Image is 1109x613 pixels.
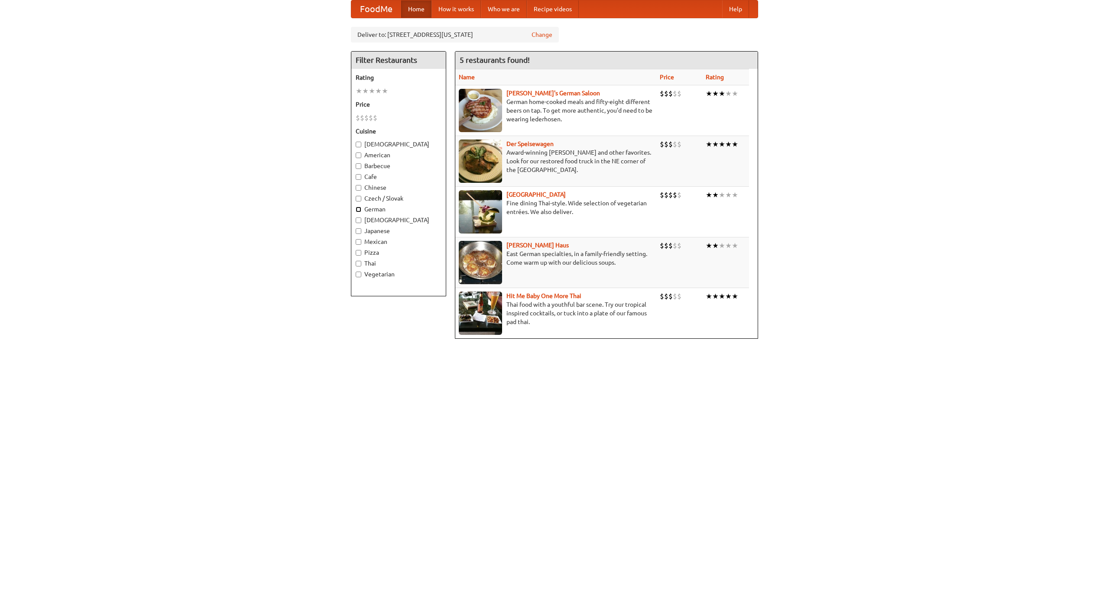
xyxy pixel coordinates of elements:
li: $ [664,139,668,149]
input: Japanese [356,228,361,234]
input: Barbecue [356,163,361,169]
li: $ [673,241,677,250]
li: $ [660,89,664,98]
li: ★ [712,139,719,149]
li: ★ [382,86,388,96]
li: $ [668,292,673,301]
input: Vegetarian [356,272,361,277]
li: ★ [732,292,738,301]
a: Home [401,0,431,18]
li: $ [664,292,668,301]
li: ★ [712,89,719,98]
li: $ [660,190,664,200]
li: ★ [725,241,732,250]
li: ★ [725,139,732,149]
li: ★ [725,292,732,301]
a: [GEOGRAPHIC_DATA] [506,191,566,198]
label: Japanese [356,227,441,235]
li: ★ [719,292,725,301]
label: American [356,151,441,159]
li: $ [673,190,677,200]
a: FoodMe [351,0,401,18]
li: $ [673,292,677,301]
label: Czech / Slovak [356,194,441,203]
a: [PERSON_NAME] Haus [506,242,569,249]
h5: Rating [356,73,441,82]
li: ★ [706,241,712,250]
p: German home-cooked meals and fifty-eight different beers on tap. To get more authentic, you'd nee... [459,97,653,123]
li: $ [677,292,681,301]
a: Help [722,0,749,18]
li: ★ [732,139,738,149]
p: Award-winning [PERSON_NAME] and other favorites. Look for our restored food truck in the NE corne... [459,148,653,174]
a: Name [459,74,475,81]
h5: Cuisine [356,127,441,136]
li: $ [668,190,673,200]
a: Recipe videos [527,0,579,18]
input: Thai [356,261,361,266]
img: esthers.jpg [459,89,502,132]
img: kohlhaus.jpg [459,241,502,284]
li: $ [660,241,664,250]
label: Thai [356,259,441,268]
li: ★ [706,139,712,149]
li: ★ [706,190,712,200]
input: [DEMOGRAPHIC_DATA] [356,142,361,147]
li: ★ [719,89,725,98]
input: German [356,207,361,212]
label: Chinese [356,183,441,192]
li: $ [673,139,677,149]
img: speisewagen.jpg [459,139,502,183]
li: ★ [712,190,719,200]
li: ★ [706,292,712,301]
a: Hit Me Baby One More Thai [506,292,581,299]
li: $ [677,241,681,250]
li: $ [364,113,369,123]
li: ★ [356,86,362,96]
div: Deliver to: [STREET_ADDRESS][US_STATE] [351,27,559,42]
li: ★ [725,89,732,98]
li: $ [677,190,681,200]
li: ★ [369,86,375,96]
label: Barbecue [356,162,441,170]
ng-pluralize: 5 restaurants found! [460,56,530,64]
li: ★ [706,89,712,98]
li: ★ [719,139,725,149]
a: [PERSON_NAME]'s German Saloon [506,90,600,97]
li: ★ [362,86,369,96]
li: ★ [719,190,725,200]
a: Der Speisewagen [506,140,554,147]
label: Pizza [356,248,441,257]
a: Price [660,74,674,81]
li: $ [369,113,373,123]
input: Cafe [356,174,361,180]
img: satay.jpg [459,190,502,234]
li: ★ [375,86,382,96]
input: [DEMOGRAPHIC_DATA] [356,217,361,223]
p: Thai food with a youthful bar scene. Try our tropical inspired cocktails, or tuck into a plate of... [459,300,653,326]
label: [DEMOGRAPHIC_DATA] [356,140,441,149]
li: $ [664,190,668,200]
li: ★ [725,190,732,200]
input: Czech / Slovak [356,196,361,201]
label: Cafe [356,172,441,181]
label: Vegetarian [356,270,441,279]
a: Who we are [481,0,527,18]
p: East German specialties, in a family-friendly setting. Come warm up with our delicious soups. [459,250,653,267]
h5: Price [356,100,441,109]
label: [DEMOGRAPHIC_DATA] [356,216,441,224]
label: German [356,205,441,214]
li: $ [668,241,673,250]
li: $ [673,89,677,98]
a: How it works [431,0,481,18]
a: Rating [706,74,724,81]
li: ★ [712,241,719,250]
a: Change [532,30,552,39]
li: $ [660,292,664,301]
li: ★ [719,241,725,250]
